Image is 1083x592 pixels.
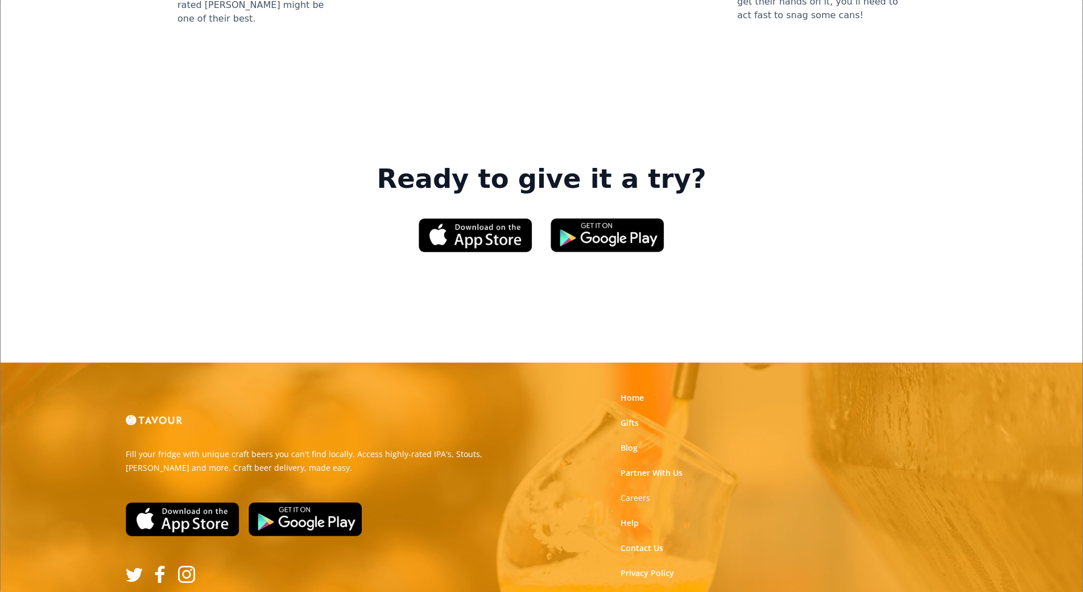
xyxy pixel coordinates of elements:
a: Partner With Us [621,467,683,479]
a: Contact Us [621,542,663,554]
a: Careers [621,492,650,504]
a: Gifts [621,417,639,429]
a: Privacy Policy [621,568,674,579]
strong: Ready to give it a try? [377,163,706,195]
a: Blog [621,442,638,454]
p: Fill your fridge with unique craft beers you can't find locally. Access highly-rated IPA's, Stout... [126,447,533,475]
a: Help [621,517,639,529]
a: Home [621,392,644,404]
